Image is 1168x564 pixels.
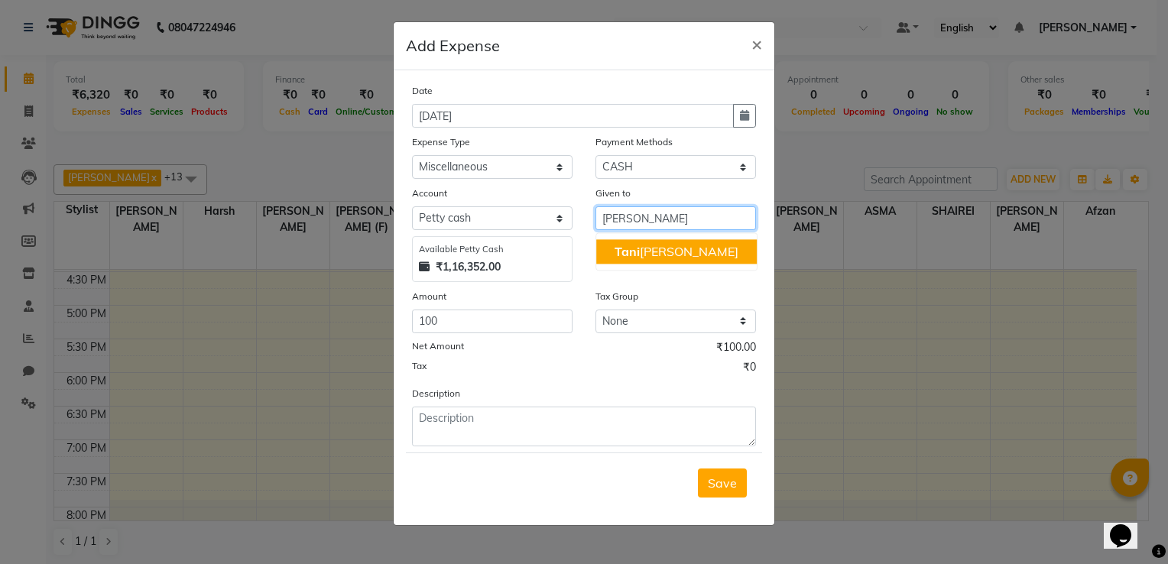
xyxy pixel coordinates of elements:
[751,32,762,55] span: ×
[1104,503,1153,549] iframe: chat widget
[698,468,747,498] button: Save
[412,310,573,333] input: Amount
[615,244,738,259] ngb-highlight: [PERSON_NAME]
[412,290,446,303] label: Amount
[412,359,427,373] label: Tax
[419,243,566,256] div: Available Petty Cash
[743,359,756,379] span: ₹0
[739,22,774,65] button: Close
[406,34,500,57] h5: Add Expense
[436,259,501,275] strong: ₹1,16,352.00
[412,186,447,200] label: Account
[412,339,464,353] label: Net Amount
[615,244,640,259] span: Tani
[595,135,673,149] label: Payment Methods
[412,387,460,400] label: Description
[412,135,470,149] label: Expense Type
[595,290,638,303] label: Tax Group
[595,186,631,200] label: Given to
[412,84,433,98] label: Date
[595,206,756,230] input: Given to
[708,475,737,491] span: Save
[716,339,756,359] span: ₹100.00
